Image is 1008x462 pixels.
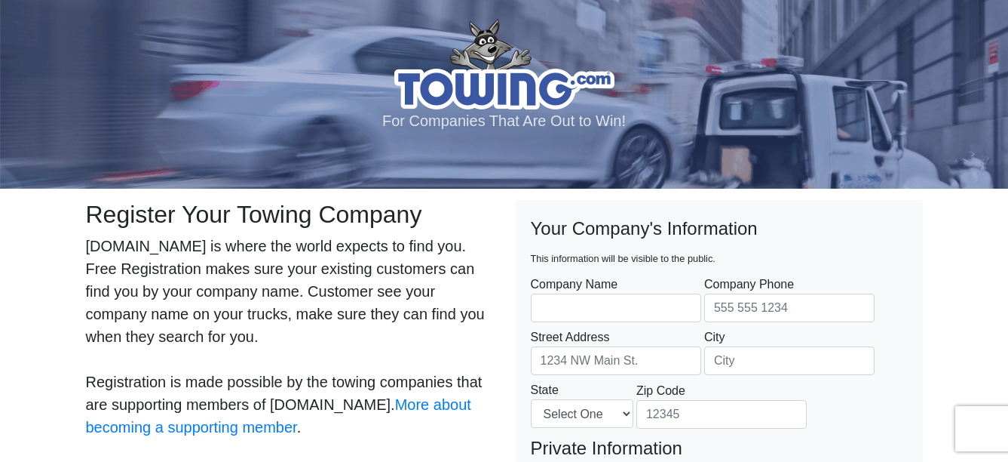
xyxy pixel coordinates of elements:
[531,381,633,428] label: State
[531,294,701,322] input: Company Name
[704,294,875,322] input: Company Phone
[531,215,908,269] legend: Your Company's Information
[704,276,875,322] label: Company Phone
[704,346,875,375] input: City
[19,109,989,132] p: For Companies That Are Out to Win!
[86,200,493,229] h2: Register Your Towing Company
[531,328,701,375] label: Street Address
[531,253,715,264] small: This information will be visible to the public.
[704,328,875,375] label: City
[394,19,614,109] img: logo
[86,396,471,436] a: More about becoming a supporting member
[531,399,633,428] select: State
[531,276,701,322] label: Company Name
[636,382,807,429] label: Zip Code
[636,400,807,429] input: Zip Code
[531,346,701,375] input: Street Address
